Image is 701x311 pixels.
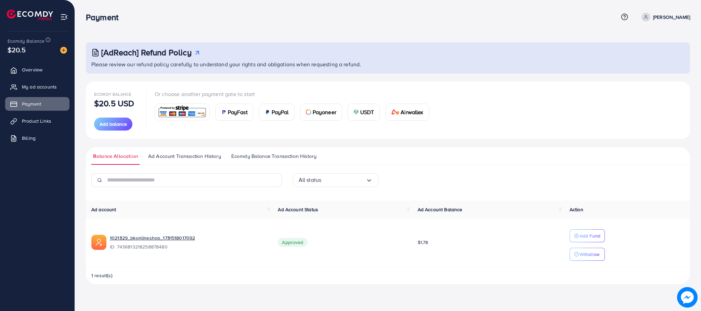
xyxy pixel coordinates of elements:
span: Airwallex [401,108,423,116]
a: Payment [5,97,69,111]
p: Or choose another payment gate to start [155,90,435,98]
h3: Payment [86,12,124,22]
span: Product Links [22,118,51,124]
span: PayPal [272,108,289,116]
span: PayFast [228,108,248,116]
span: Ecomdy Balance [8,38,44,44]
a: cardAirwallex [386,104,429,121]
img: ic-ads-acc.e4c84228.svg [91,235,106,250]
h3: [AdReach] Refund Policy [101,48,192,57]
input: Search for option [321,175,365,185]
button: Add Fund [570,229,605,242]
span: $20.5 [8,45,26,55]
img: menu [60,13,68,21]
span: Ad account [91,206,116,213]
a: [PERSON_NAME] [639,13,690,22]
span: All status [299,175,322,185]
img: card [157,105,207,119]
img: card [353,109,359,115]
span: Ecomdy Balance [94,91,131,97]
span: My ad accounts [22,83,57,90]
a: card [155,104,210,120]
span: Ad Account Transaction History [148,152,221,160]
a: 1021329_bkonlineshop_1731518017092 [110,234,195,241]
p: Please review our refund policy carefully to understand your rights and obligations when requesti... [91,60,686,68]
span: Overview [22,66,42,73]
span: $1.78 [418,239,428,246]
button: Add balance [94,118,132,131]
span: Ad Account Balance [418,206,463,213]
p: [PERSON_NAME] [653,13,690,21]
div: Search for option [293,173,378,187]
span: Payment [22,100,41,107]
p: Withdraw [580,250,599,258]
span: Billing [22,135,36,141]
img: logo [7,10,53,20]
span: USDT [360,108,374,116]
button: Withdraw [570,248,605,261]
span: Approved [278,238,307,247]
span: 1 result(s) [91,272,113,279]
a: cardPayFast [215,104,254,121]
div: <span class='underline'>1021329_bkonlineshop_1731518017092</span></br>7436813218258878480 [110,234,267,250]
a: cardUSDT [348,104,380,121]
a: cardPayPal [259,104,295,121]
img: image [677,287,698,308]
span: Balance Allocation [93,152,138,160]
a: cardPayoneer [300,104,342,121]
span: Payoneer [313,108,336,116]
span: Add balance [100,121,127,127]
a: Billing [5,131,69,145]
span: Action [570,206,583,213]
a: My ad accounts [5,80,69,94]
span: Ecomdy Balance Transaction History [231,152,316,160]
span: Ad Account Status [278,206,318,213]
p: Add Fund [580,232,600,240]
a: Product Links [5,114,69,128]
a: Overview [5,63,69,77]
img: card [391,109,400,115]
p: $20.5 USD [94,99,134,107]
img: card [221,109,226,115]
span: ID: 7436813218258878480 [110,243,267,250]
img: card [265,109,270,115]
img: image [60,47,67,54]
img: card [306,109,311,115]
